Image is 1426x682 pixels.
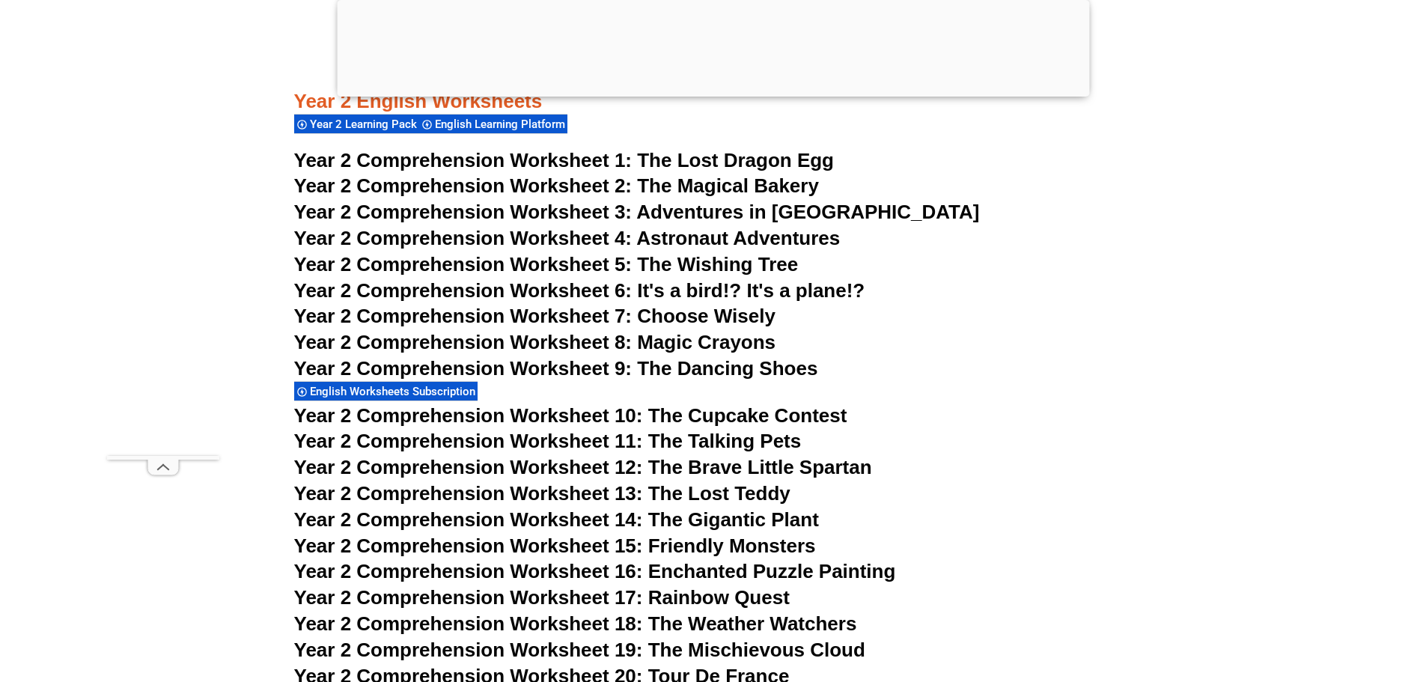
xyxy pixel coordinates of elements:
a: Year 2 Comprehension Worksheet 4: Astronaut Adventures [294,227,841,249]
span: Choose Wisely [637,305,776,327]
span: English Worksheets Subscription [310,385,480,398]
h3: Year 2 English Worksheets [294,38,1133,114]
a: Year 2 Comprehension Worksheet 12: The Brave Little Spartan [294,456,872,478]
a: Year 2 Comprehension Worksheet 5: The Wishing Tree [294,253,799,275]
a: Year 2 Comprehension Worksheet 10: The Cupcake Contest [294,404,847,427]
iframe: Chat Widget [1177,513,1426,682]
a: Year 2 Comprehension Worksheet 6: It's a bird!? It's a plane!? [294,279,865,302]
a: Year 2 Comprehension Worksheet 1: The Lost Dragon Egg [294,149,834,171]
a: Year 2 Comprehension Worksheet 17: Rainbow Quest [294,586,790,609]
a: Year 2 Comprehension Worksheet 7: Choose Wisely [294,305,776,327]
a: Year 2 Comprehension Worksheet 8: Magic Crayons [294,331,776,353]
div: English Worksheets Subscription [294,381,478,401]
a: Year 2 Comprehension Worksheet 3: Adventures in [GEOGRAPHIC_DATA] [294,201,980,223]
a: Year 2 Comprehension Worksheet 14: The Gigantic Plant [294,508,819,531]
span: Year 2 Comprehension Worksheet 4: [294,227,633,249]
span: Astronaut Adventures [636,227,840,249]
a: Year 2 Comprehension Worksheet 11: The Talking Pets [294,430,802,452]
span: Year 2 Comprehension Worksheet 3: [294,201,633,223]
div: Year 2 Learning Pack [294,114,419,134]
span: English Learning Platform [435,118,570,131]
span: Year 2 Comprehension Worksheet 5: [294,253,633,275]
a: Year 2 Comprehension Worksheet 15: Friendly Monsters [294,535,816,557]
a: Year 2 Comprehension Worksheet 2: The Magical Bakery [294,174,819,197]
span: The Magical Bakery [637,174,819,197]
div: English Learning Platform [419,114,567,134]
a: Year 2 Comprehension Worksheet 13: The Lost Teddy [294,482,790,505]
a: Year 2 Comprehension Worksheet 9: The Dancing Shoes [294,357,818,380]
iframe: Advertisement [107,34,219,456]
a: Year 2 Comprehension Worksheet 16: Enchanted Puzzle Painting [294,560,896,582]
span: Year 2 Learning Pack [310,118,421,131]
span: The Lost Dragon Egg [637,149,834,171]
span: Year 2 Comprehension Worksheet 1: [294,149,633,171]
span: Year 2 Comprehension Worksheet 7: [294,305,633,327]
span: Year 2 Comprehension Worksheet 2: [294,174,633,197]
span: Adventures in [GEOGRAPHIC_DATA] [636,201,979,223]
span: The Wishing Tree [637,253,798,275]
a: Year 2 Comprehension Worksheet 18: The Weather Watchers [294,612,857,635]
a: Year 2 Comprehension Worksheet 19: The Mischievous Cloud [294,639,865,661]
